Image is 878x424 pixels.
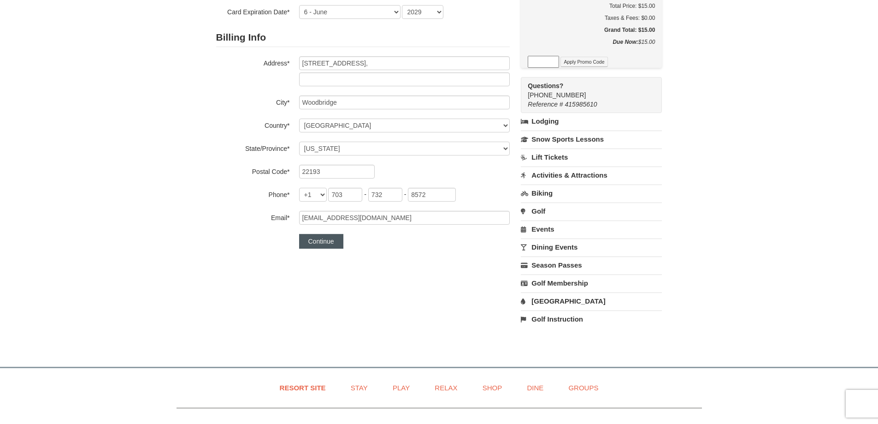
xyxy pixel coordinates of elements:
[521,257,662,274] a: Season Passes
[328,188,362,202] input: xxx
[521,293,662,310] a: [GEOGRAPHIC_DATA]
[299,96,510,109] input: City
[216,5,290,17] label: Card Expiration Date*
[528,25,655,35] h5: Grand Total: $15.00
[528,1,655,11] h6: Total Price: $15.00
[528,82,563,90] strong: Questions?
[299,234,343,249] button: Continue
[216,165,290,176] label: Postal Code*
[521,239,662,256] a: Dining Events
[216,188,290,199] label: Phone*
[521,203,662,220] a: Golf
[216,56,290,68] label: Address*
[471,377,514,398] a: Shop
[216,211,290,222] label: Email*
[299,165,375,179] input: Postal Code
[528,101,563,108] span: Reference #
[408,188,456,202] input: xxxx
[216,142,290,153] label: State/Province*
[565,101,597,108] span: 415985610
[521,275,662,292] a: Golf Membership
[423,377,469,398] a: Relax
[515,377,555,398] a: Dine
[299,56,510,70] input: Billing Info
[528,81,645,99] span: [PHONE_NUMBER]
[216,119,290,130] label: Country*
[368,188,402,202] input: xxx
[521,311,662,328] a: Golf Instruction
[560,57,607,67] button: Apply Promo Code
[521,131,662,148] a: Snow Sports Lessons
[216,96,290,107] label: City*
[381,377,421,398] a: Play
[364,191,366,198] span: -
[613,39,638,45] strong: Due Now:
[521,221,662,238] a: Events
[528,37,655,56] div: $15.00
[557,377,610,398] a: Groups
[521,167,662,184] a: Activities & Attractions
[528,13,655,23] div: Taxes & Fees: $0.00
[521,149,662,166] a: Lift Tickets
[404,191,407,198] span: -
[521,185,662,202] a: Biking
[299,211,510,225] input: Email
[216,28,510,47] h2: Billing Info
[339,377,379,398] a: Stay
[521,113,662,130] a: Lodging
[268,377,337,398] a: Resort Site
